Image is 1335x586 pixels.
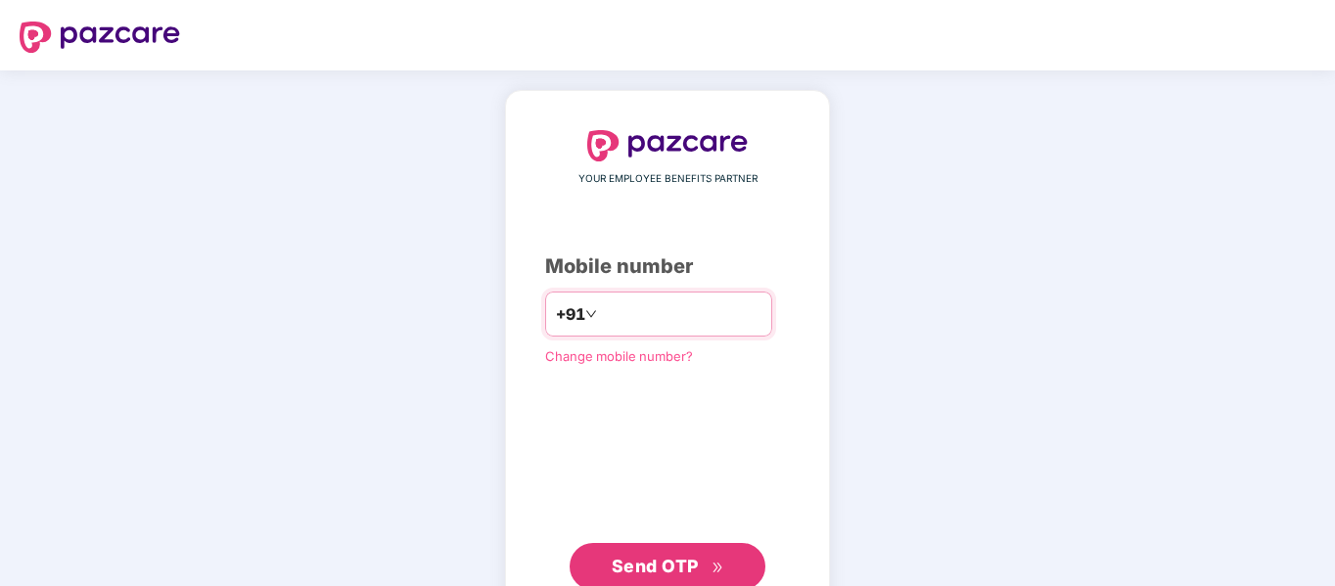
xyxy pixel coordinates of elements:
[578,171,758,187] span: YOUR EMPLOYEE BENEFITS PARTNER
[545,251,790,282] div: Mobile number
[585,308,597,320] span: down
[612,556,699,576] span: Send OTP
[20,22,180,53] img: logo
[587,130,748,161] img: logo
[556,302,585,327] span: +91
[712,562,724,574] span: double-right
[545,348,693,364] a: Change mobile number?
